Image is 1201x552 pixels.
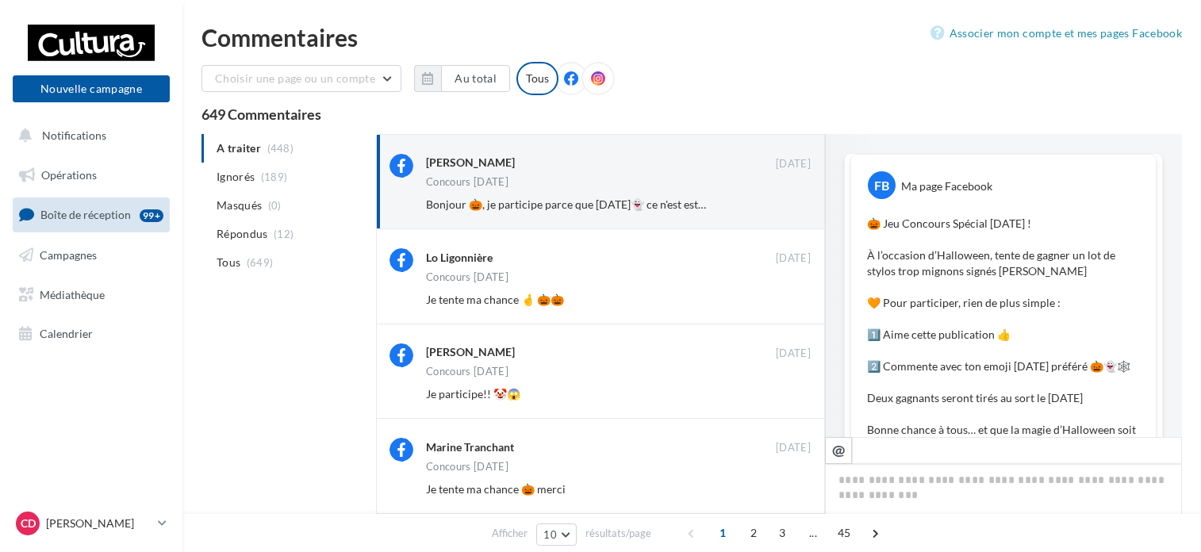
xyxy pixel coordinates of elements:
iframe: Intercom live chat [1147,498,1185,536]
a: Médiathèque [10,278,173,312]
div: Concours [DATE] [426,462,508,472]
div: FB [868,171,896,199]
span: (12) [274,228,294,240]
span: [DATE] [776,157,811,171]
button: Au total [414,65,510,92]
span: Je participe!! 🤡😱 [426,387,520,401]
span: ... [800,520,826,546]
div: Lo Ligonnière [426,250,493,266]
span: CD [21,516,36,531]
i: @ [832,443,846,457]
span: Campagnes [40,248,97,262]
span: 10 [543,528,557,541]
span: Je tente ma chance 🤞 🎃🎃 [426,293,564,306]
span: 3 [769,520,795,546]
span: Tous [217,255,240,270]
a: CD [PERSON_NAME] [13,508,170,539]
button: 10 [536,523,577,546]
button: Au total [441,65,510,92]
button: Notifications [10,119,167,152]
div: Commentaires [201,25,1182,49]
span: 2 [741,520,766,546]
span: [DATE] [776,251,811,266]
span: résultats/page [585,526,651,541]
span: Notifications [42,128,106,142]
div: Marine Tranchant [426,439,514,455]
span: Calendrier [40,327,93,340]
p: 🎃 Jeu Concours Spécial [DATE] ! À l’occasion d’Halloween, tente de gagner un lot de stylos trop m... [867,216,1140,501]
a: Associer mon compte et mes pages Facebook [930,24,1182,43]
div: 649 Commentaires [201,107,1182,121]
div: [PERSON_NAME] [426,155,515,171]
div: Concours [DATE] [426,366,508,377]
span: [DATE] [776,347,811,361]
a: Campagnes [10,239,173,272]
div: Tous [516,62,558,95]
div: 99+ [140,209,163,222]
span: Afficher [492,526,528,541]
span: 45 [831,520,858,546]
button: Nouvelle campagne [13,75,170,102]
div: [PERSON_NAME] [426,344,515,360]
span: Choisir une page ou un compte [215,71,375,85]
span: (0) [268,199,282,212]
a: Calendrier [10,317,173,351]
span: (649) [247,256,274,269]
span: [DATE] [776,441,811,455]
button: @ [825,437,852,464]
span: Médiathèque [40,287,105,301]
div: Concours [DATE] [426,272,508,282]
span: Boîte de réception [40,208,131,221]
p: [PERSON_NAME] [46,516,152,531]
div: Ma page Facebook [901,178,992,194]
a: Boîte de réception99+ [10,197,173,232]
span: Répondus [217,226,268,242]
a: Opérations [10,159,173,192]
span: 1 [710,520,735,546]
span: Opérations [41,168,97,182]
button: Choisir une page ou un compte [201,65,401,92]
span: Ignorés [217,169,255,185]
span: (189) [261,171,288,183]
div: Concours [DATE] [426,177,508,187]
span: Bonjour 🎃, je participe parce que [DATE]👻 ce n'est est pas que pour les enfants 🧙‍♀️. Mais promis... [426,197,1084,211]
span: Je tente ma chance 🎃 merci [426,482,566,496]
span: Masqués [217,197,262,213]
